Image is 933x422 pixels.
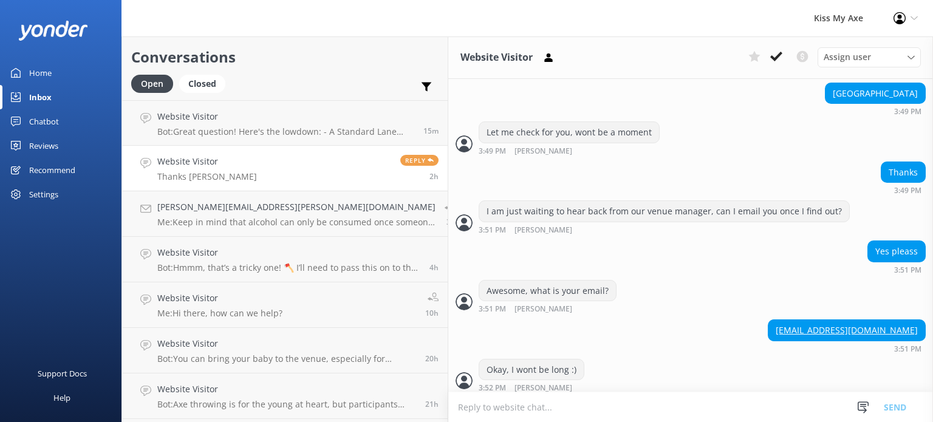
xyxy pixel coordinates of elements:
a: Open [131,77,179,90]
div: Assign User [818,47,921,67]
div: Oct 01 2025 03:49pm (UTC +10:00) Australia/Sydney [479,146,660,155]
div: Oct 01 2025 03:51pm (UTC +10:00) Australia/Sydney [479,225,850,234]
div: Open [131,75,173,93]
img: yonder-white-logo.png [18,21,88,41]
div: Recommend [29,158,75,182]
h3: Website Visitor [460,50,533,66]
div: Oct 01 2025 03:51pm (UTC +10:00) Australia/Sydney [768,344,926,353]
a: Website VisitorBot:Great question! Here's the lowdown: - A Standard Lane might have you sharing t... [122,100,448,146]
strong: 3:51 PM [479,226,506,234]
strong: 3:52 PM [479,384,506,392]
h4: Website Visitor [157,246,420,259]
a: Website VisitorBot:You can bring your baby to the venue, especially for activities like Glow Dart... [122,328,448,373]
span: [PERSON_NAME] [514,148,572,155]
p: Bot: Great question! Here's the lowdown: - A Standard Lane might have you sharing the space with ... [157,126,414,137]
div: Closed [179,75,225,93]
div: Reviews [29,134,58,158]
span: Oct 01 2025 08:25am (UTC +10:00) Australia/Sydney [425,308,439,318]
span: Oct 01 2025 06:19pm (UTC +10:00) Australia/Sydney [423,126,439,136]
div: Support Docs [38,361,87,386]
div: I am just waiting to hear back from our venue manager, can I email you once I find out? [479,201,849,222]
h4: Website Visitor [157,110,414,123]
div: Home [29,61,52,85]
a: Website VisitorMe:Hi there, how can we help?10h [122,282,448,328]
strong: 3:51 PM [479,305,506,313]
h4: Website Visitor [157,383,416,396]
a: Website VisitorThanks [PERSON_NAME]Reply2h [122,146,448,191]
a: Website VisitorBot:Axe throwing is for the young at heart, but participants need to be 11 or olde... [122,373,448,419]
p: Bot: Axe throwing is for the young at heart, but participants need to be 11 or older and accompan... [157,399,416,410]
strong: 3:49 PM [894,187,921,194]
span: Oct 01 2025 02:05pm (UTC +10:00) Australia/Sydney [429,262,439,273]
strong: 3:49 PM [479,148,506,155]
div: Chatbot [29,109,59,134]
h4: Website Visitor [157,291,282,305]
strong: 3:51 PM [894,267,921,274]
div: Oct 01 2025 03:51pm (UTC +10:00) Australia/Sydney [867,265,926,274]
div: Oct 01 2025 03:51pm (UTC +10:00) Australia/Sydney [479,304,617,313]
span: [PERSON_NAME] [514,384,572,392]
h4: Website Visitor [157,337,416,350]
span: [PERSON_NAME] [514,305,572,313]
span: Reply [400,155,439,166]
div: Thanks [881,162,925,183]
div: Yes pleass [868,241,925,262]
strong: 3:49 PM [894,108,921,115]
p: Bot: You can bring your baby to the venue, especially for activities like Glow Darts, Glow Golf, ... [157,353,416,364]
div: Awesome, what is your email? [479,281,616,301]
a: [EMAIL_ADDRESS][DOMAIN_NAME] [776,324,918,336]
a: Closed [179,77,231,90]
span: [PERSON_NAME] [514,226,572,234]
strong: 3:51 PM [894,345,921,353]
div: [GEOGRAPHIC_DATA] [825,83,925,104]
div: Inbox [29,85,52,109]
div: Let me check for you, wont be a moment [479,122,659,143]
span: Assign user [824,50,871,64]
p: Me: Keep in mind that alcohol can only be consumed once someone has finished throwing as well :) [157,217,436,228]
h4: [PERSON_NAME][EMAIL_ADDRESS][PERSON_NAME][DOMAIN_NAME] [157,200,436,214]
span: Oct 01 2025 03:12pm (UTC +10:00) Australia/Sydney [446,217,456,227]
div: Oct 01 2025 03:52pm (UTC +10:00) Australia/Sydney [479,383,612,392]
div: Settings [29,182,58,206]
span: Oct 01 2025 03:52pm (UTC +10:00) Australia/Sydney [429,171,439,182]
a: Website VisitorBot:Hmmm, that’s a tricky one! 🪓 I’ll need to pass this on to the Customer Service... [122,237,448,282]
p: Bot: Hmmm, that’s a tricky one! 🪓 I’ll need to pass this on to the Customer Service Team — someon... [157,262,420,273]
span: Sep 30 2025 09:18pm (UTC +10:00) Australia/Sydney [425,399,439,409]
a: [PERSON_NAME][EMAIL_ADDRESS][PERSON_NAME][DOMAIN_NAME]Me:Keep in mind that alcohol can only be co... [122,191,448,237]
h4: Website Visitor [157,155,257,168]
div: Okay, I wont be long :) [479,359,584,380]
div: Oct 01 2025 03:49pm (UTC +10:00) Australia/Sydney [881,186,926,194]
div: Oct 01 2025 03:49pm (UTC +10:00) Australia/Sydney [825,107,926,115]
p: Me: Hi there, how can we help? [157,308,282,319]
div: Help [53,386,70,410]
h2: Conversations [131,46,439,69]
p: Thanks [PERSON_NAME] [157,171,257,182]
span: Sep 30 2025 10:13pm (UTC +10:00) Australia/Sydney [425,353,439,364]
